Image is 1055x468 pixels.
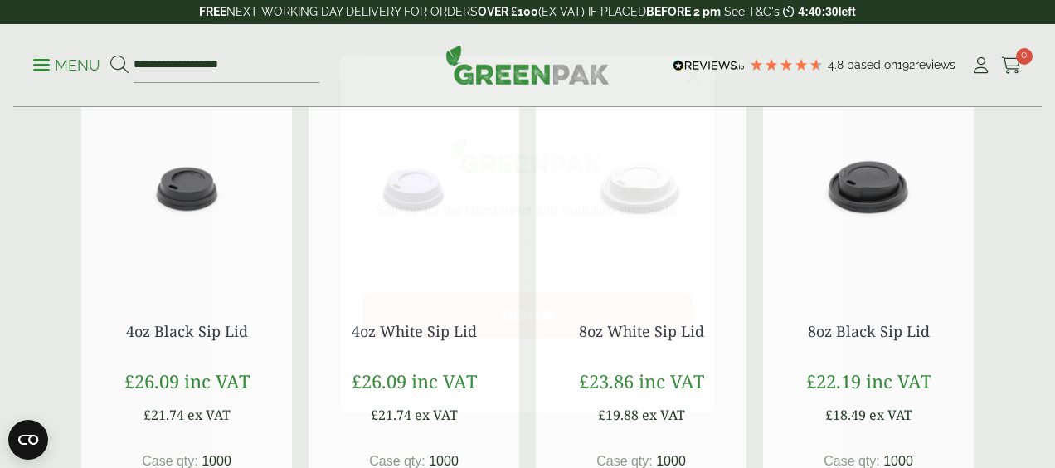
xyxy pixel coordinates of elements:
span: Sign up for the latest news and exclusive discounts. [376,203,679,217]
button: Open CMP widget [8,420,48,460]
input: Email [362,243,693,285]
button: SIGN UP [362,293,693,338]
img: greenpak_logo [362,130,693,186]
button: Close dialog [678,62,707,91]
